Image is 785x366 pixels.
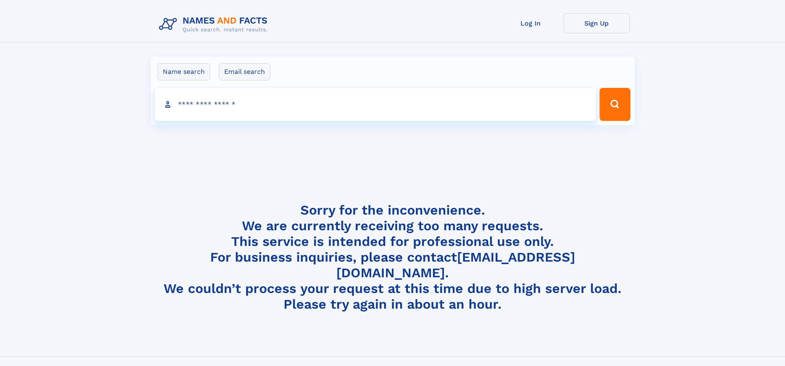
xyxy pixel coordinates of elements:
[336,249,575,281] a: [EMAIL_ADDRESS][DOMAIN_NAME]
[156,13,274,35] img: Logo Names and Facts
[157,63,210,80] label: Name search
[219,63,270,80] label: Email search
[155,88,596,121] input: search input
[498,13,564,33] a: Log In
[600,88,630,121] button: Search Button
[156,202,630,312] h4: Sorry for the inconvenience. We are currently receiving too many requests. This service is intend...
[564,13,630,33] a: Sign Up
